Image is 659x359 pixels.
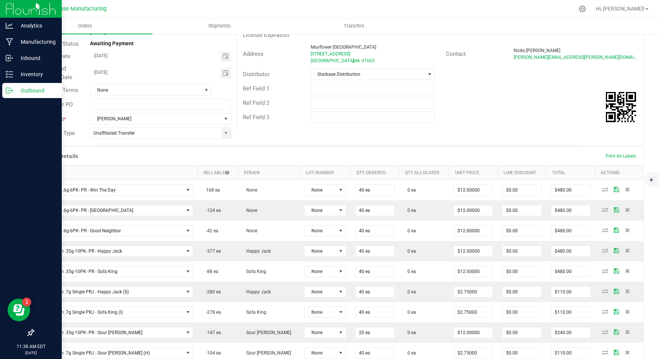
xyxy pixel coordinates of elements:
th: Item [34,166,198,180]
span: Delete Order Detail [622,330,633,334]
span: Vacation .35g-10PK- PR - Sofa King [39,266,183,277]
span: Delete Order Detail [622,309,633,314]
span: Hi, [PERSON_NAME]! [596,6,645,12]
a: Shipments [153,18,287,34]
span: NO DATA FOUND [38,286,193,298]
span: Save Order Detail [611,207,622,212]
span: Print All Labels [606,153,636,159]
input: 0 [551,205,590,216]
th: Lot Number [300,166,351,180]
img: Scan me! [606,92,636,122]
span: -377 ea [202,249,221,254]
input: 0 [355,307,394,318]
span: None [243,228,257,233]
th: Unit Price [449,166,497,180]
span: Save Order Detail [611,268,622,273]
p: Inventory [13,70,58,79]
span: NO DATA FOUND [38,307,193,318]
span: [GEOGRAPHIC_DATA] [311,58,354,63]
span: -147 ea [202,330,221,335]
input: 0 [454,205,493,216]
inline-svg: Inbound [6,54,13,62]
span: None [305,348,336,358]
span: 168 ea [202,187,220,193]
span: Ref Field 1 [243,85,269,92]
span: Vacation .35g-10PK- PR - Sour [PERSON_NAME] [39,327,183,338]
input: 0 [454,327,493,338]
span: NO DATA FOUND [38,245,193,257]
span: None [305,185,336,195]
span: Vacation .7g Single PRJ - Sofa King (I) [39,307,183,318]
span: None [305,287,336,297]
input: 0 [355,246,394,256]
p: [DATE] [3,350,58,356]
span: [PERSON_NAME][EMAIL_ADDRESS][PERSON_NAME][DOMAIN_NAME] [514,55,653,60]
span: NO DATA FOUND [38,184,193,196]
iframe: Resource center [8,299,30,321]
span: Ref Field 3 [243,114,269,121]
a: Transfers [287,18,421,34]
th: Qty Ordered [351,166,399,180]
span: Toggle calendar [220,68,231,78]
input: 0 [454,226,493,236]
iframe: Resource center unread badge [22,298,31,307]
span: None [90,85,201,95]
span: Country .6g-6PK- PR - [GEOGRAPHIC_DATA] [39,205,183,216]
span: Starbase Manufacturing [47,6,107,12]
span: Shipments [198,23,241,29]
span: Delete Order Detail [622,228,633,232]
input: 0 [502,307,541,318]
span: Contact [446,51,466,57]
span: None [243,208,257,213]
input: 0 [551,246,590,256]
span: 0 ea [404,249,416,254]
div: Manage settings [578,5,587,12]
span: MA [353,58,360,63]
input: 0 [502,226,541,236]
span: Vacation .7g Single PRJ - Happy Jack (S) [39,287,183,297]
input: 0 [454,287,493,297]
span: NO DATA FOUND [38,205,193,216]
input: 0 [355,287,394,297]
span: Mayflower [GEOGRAPHIC_DATA] [311,44,376,50]
input: 0 [502,266,541,277]
span: Country .6g-6PK- PR - Good Neighbor [39,226,183,236]
inline-svg: Manufacturing [6,38,13,46]
input: 0 [454,348,493,358]
span: Orders [68,23,102,29]
p: 11:38 AM EDT [3,343,58,350]
input: 0 [454,307,493,318]
span: License Expiration [243,32,289,38]
span: Sour [PERSON_NAME] [243,350,291,356]
span: None [305,327,336,338]
span: -280 ea [202,289,221,295]
span: 01603 [362,58,375,63]
span: Vacation .35g-10PK- PR - Happy Jack [39,246,183,256]
span: 0 ea [404,310,416,315]
span: Delete Order Detail [622,268,633,273]
span: Save Order Detail [611,309,622,314]
span: 0 ea [404,228,416,233]
span: -104 ea [202,350,221,356]
span: Transfers [334,23,375,29]
span: None [305,266,336,277]
input: 0 [502,185,541,195]
span: 0 ea [404,289,416,295]
span: 0 ea [404,187,416,193]
input: 0 [502,348,541,358]
p: Manufacturing [13,37,58,46]
span: Sour [PERSON_NAME] [243,330,291,335]
span: NO DATA FOUND [38,347,193,359]
input: 0 [551,287,590,297]
input: 0 [454,266,493,277]
th: Actions [595,166,644,180]
span: NO DATA FOUND [38,225,193,236]
input: 0 [551,327,590,338]
span: None [305,205,336,216]
strong: [DATE] 4:13 PM EDT [90,29,137,35]
span: NO DATA FOUND [38,266,193,277]
input: 0 [551,226,590,236]
span: Sofa King [243,269,266,274]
